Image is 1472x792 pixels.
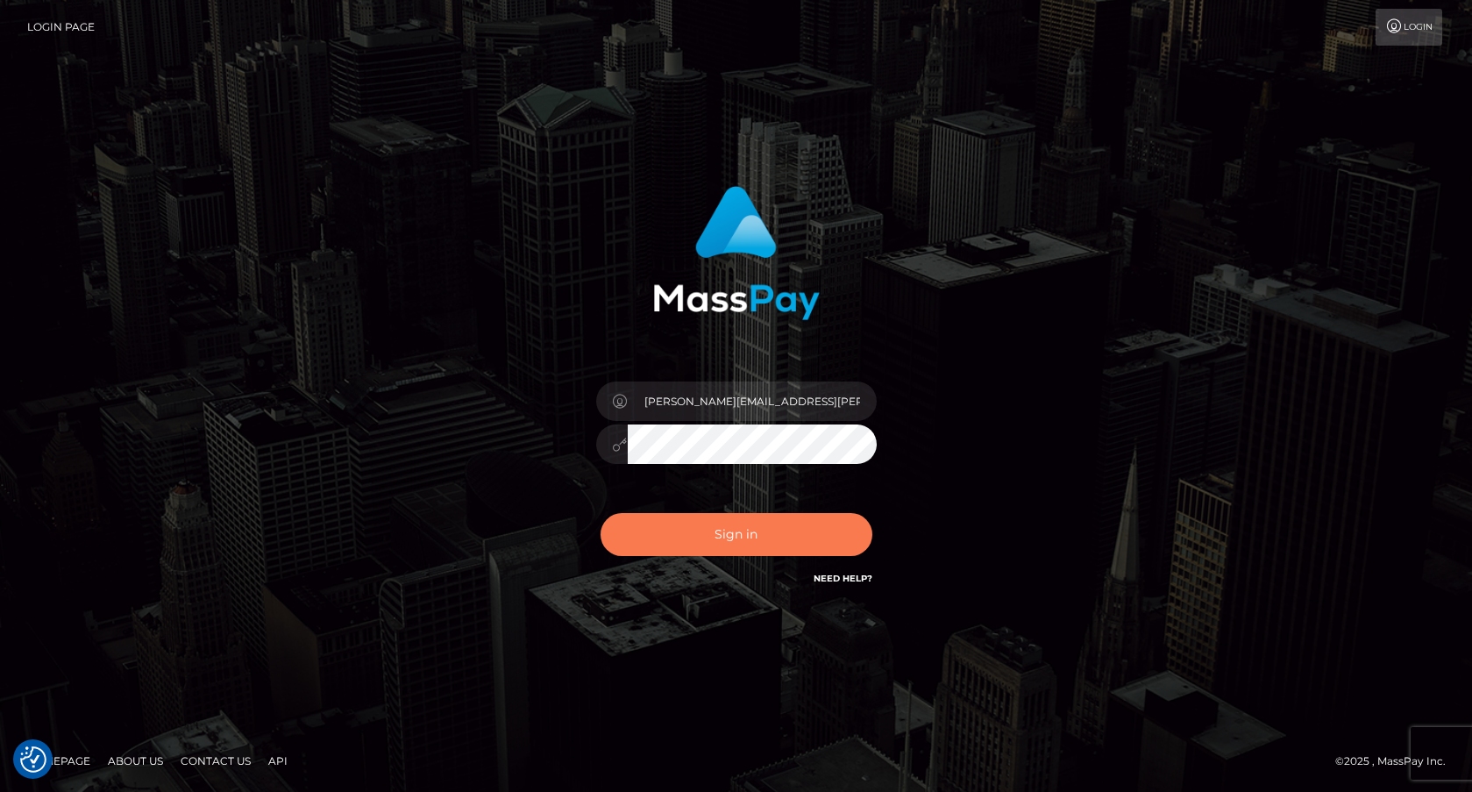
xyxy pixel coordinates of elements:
[1376,9,1442,46] a: Login
[601,513,872,556] button: Sign in
[814,573,872,584] a: Need Help?
[261,747,295,774] a: API
[653,186,820,320] img: MassPay Login
[101,747,170,774] a: About Us
[20,746,46,773] img: Revisit consent button
[19,747,97,774] a: Homepage
[20,746,46,773] button: Consent Preferences
[1335,752,1459,771] div: © 2025 , MassPay Inc.
[27,9,95,46] a: Login Page
[174,747,258,774] a: Contact Us
[628,382,877,421] input: Username...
